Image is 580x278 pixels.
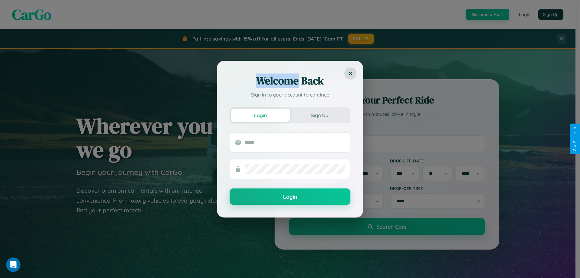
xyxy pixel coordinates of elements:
button: Login [231,109,290,122]
p: Sign in to your account to continue [230,91,350,98]
button: Login [230,188,350,205]
div: Give Feedback [573,127,577,151]
button: Sign Up [290,109,349,122]
iframe: Intercom live chat [6,257,21,272]
h2: Welcome Back [230,74,350,88]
